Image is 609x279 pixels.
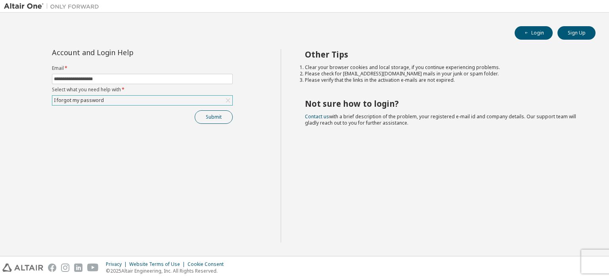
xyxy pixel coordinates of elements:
[305,77,582,83] li: Please verify that the links in the activation e-mails are not expired.
[52,87,233,93] label: Select what you need help with
[106,267,228,274] p: © 2025 Altair Engineering, Inc. All Rights Reserved.
[305,64,582,71] li: Clear your browser cookies and local storage, if you continue experiencing problems.
[305,113,576,126] span: with a brief description of the problem, your registered e-mail id and company details. Our suppo...
[2,264,43,272] img: altair_logo.svg
[61,264,69,272] img: instagram.svg
[52,49,197,56] div: Account and Login Help
[188,261,228,267] div: Cookie Consent
[195,110,233,124] button: Submit
[305,71,582,77] li: Please check for [EMAIL_ADDRESS][DOMAIN_NAME] mails in your junk or spam folder.
[87,264,99,272] img: youtube.svg
[557,26,596,40] button: Sign Up
[74,264,82,272] img: linkedin.svg
[129,261,188,267] div: Website Terms of Use
[305,49,582,60] h2: Other Tips
[52,65,233,71] label: Email
[305,113,329,120] a: Contact us
[515,26,553,40] button: Login
[305,98,582,109] h2: Not sure how to login?
[52,96,232,105] div: I forgot my password
[106,261,129,267] div: Privacy
[53,96,105,105] div: I forgot my password
[4,2,103,10] img: Altair One
[48,264,56,272] img: facebook.svg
